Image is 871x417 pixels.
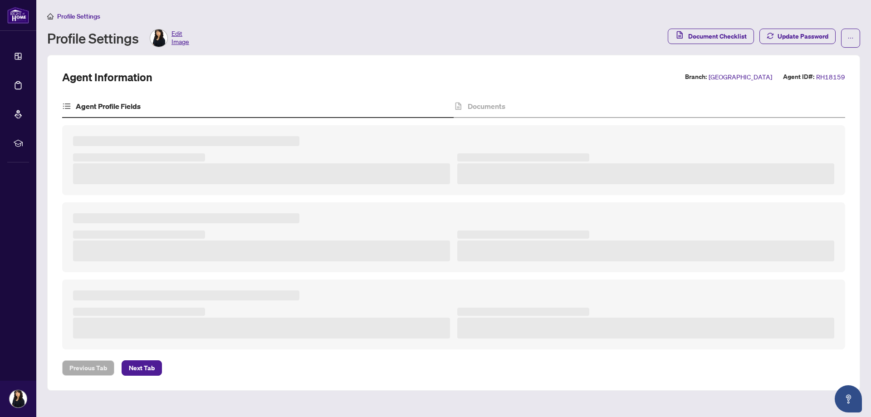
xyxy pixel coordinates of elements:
span: Document Checklist [688,29,747,44]
span: Update Password [778,29,828,44]
span: [GEOGRAPHIC_DATA] [709,72,772,82]
img: logo [7,7,29,24]
h2: Agent Information [62,70,152,84]
span: RH18159 [816,72,845,82]
span: ellipsis [847,35,854,41]
span: home [47,13,54,20]
span: Next Tab [129,361,155,375]
button: Update Password [759,29,836,44]
img: Profile Icon [10,390,27,407]
img: Profile Icon [150,29,167,47]
span: Edit Image [171,29,189,47]
button: Open asap [835,385,862,412]
button: Next Tab [122,360,162,376]
label: Agent ID#: [783,72,814,82]
h4: Agent Profile Fields [76,101,141,112]
button: Previous Tab [62,360,114,376]
span: Profile Settings [57,12,100,20]
label: Branch: [685,72,707,82]
h4: Documents [468,101,505,112]
div: Profile Settings [47,29,189,47]
button: Document Checklist [668,29,754,44]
